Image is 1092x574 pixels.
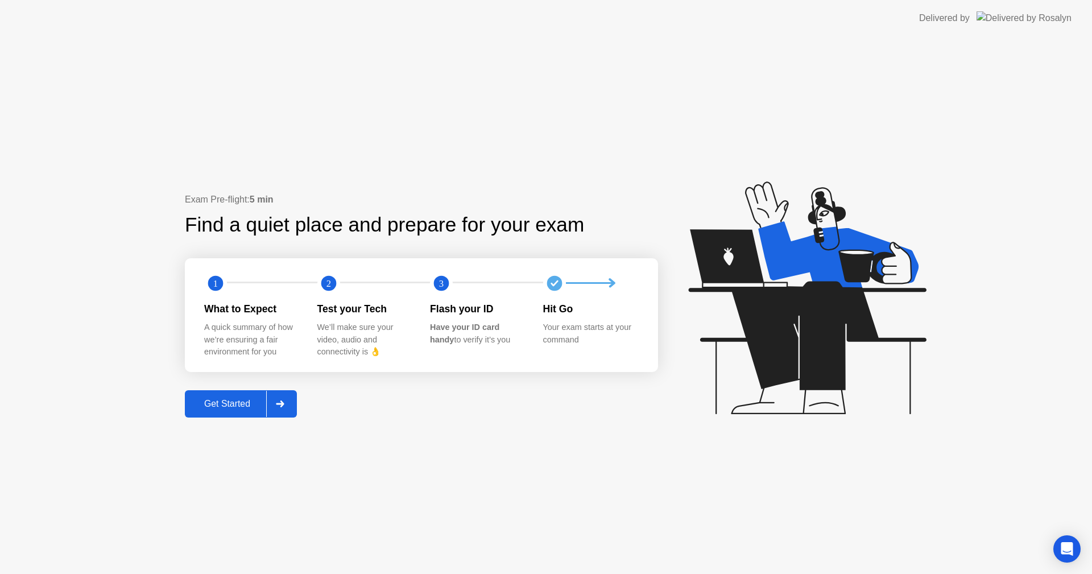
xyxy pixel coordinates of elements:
button: Get Started [185,390,297,418]
div: to verify it’s you [430,321,525,346]
div: Delivered by [919,11,970,25]
div: Hit Go [543,302,638,316]
div: Flash your ID [430,302,525,316]
div: Test your Tech [317,302,412,316]
img: Delivered by Rosalyn [977,11,1072,24]
text: 1 [213,278,218,288]
div: We’ll make sure your video, audio and connectivity is 👌 [317,321,412,358]
b: 5 min [250,195,274,204]
div: Find a quiet place and prepare for your exam [185,210,586,240]
b: Have your ID card handy [430,323,499,344]
div: Exam Pre-flight: [185,193,658,207]
text: 3 [439,278,444,288]
div: A quick summary of how we’re ensuring a fair environment for you [204,321,299,358]
div: Get Started [188,399,266,409]
div: Open Intercom Messenger [1053,535,1081,563]
div: What to Expect [204,302,299,316]
div: Your exam starts at your command [543,321,638,346]
text: 2 [326,278,330,288]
